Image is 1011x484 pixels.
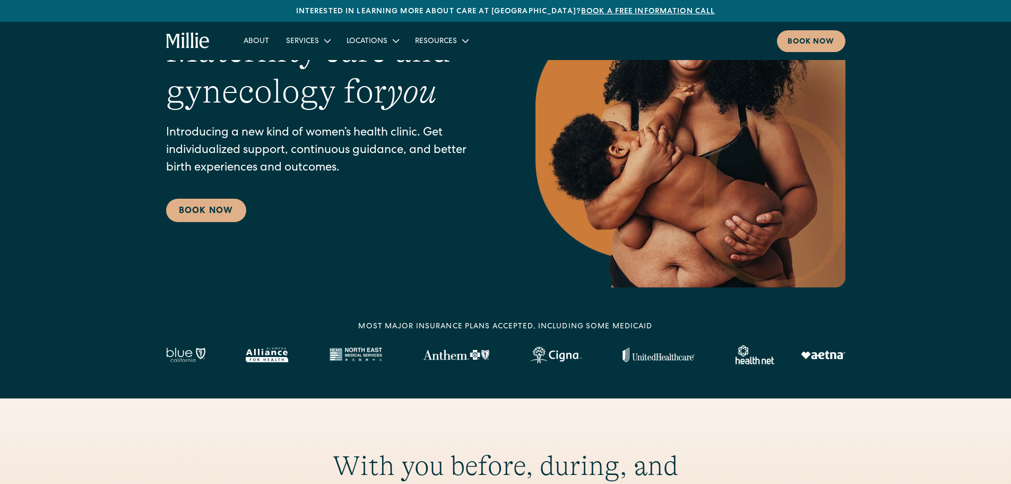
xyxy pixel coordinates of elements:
img: North East Medical Services logo [329,347,382,362]
a: About [235,32,278,49]
img: Blue California logo [166,347,205,362]
div: Resources [415,36,457,47]
a: Book a free information call [581,8,715,15]
div: Locations [338,32,407,49]
div: Services [278,32,338,49]
div: Resources [407,32,476,49]
img: Cigna logo [530,346,582,363]
img: Healthnet logo [736,345,775,364]
p: Introducing a new kind of women’s health clinic. Get individualized support, continuous guidance,... [166,125,493,177]
h1: Maternity care and gynecology for [166,30,493,112]
div: MOST MAJOR INSURANCE PLANS ACCEPTED, INCLUDING some MEDICAID [358,321,652,333]
a: home [166,32,210,49]
a: Book Now [166,199,246,222]
em: you [387,72,437,111]
div: Locations [347,36,387,47]
img: United Healthcare logo [623,347,695,362]
a: Book now [777,30,845,52]
div: Services [286,36,319,47]
img: Alameda Alliance logo [246,347,288,362]
img: Anthem Logo [423,350,489,360]
img: Aetna logo [801,351,845,359]
div: Book now [788,37,835,48]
